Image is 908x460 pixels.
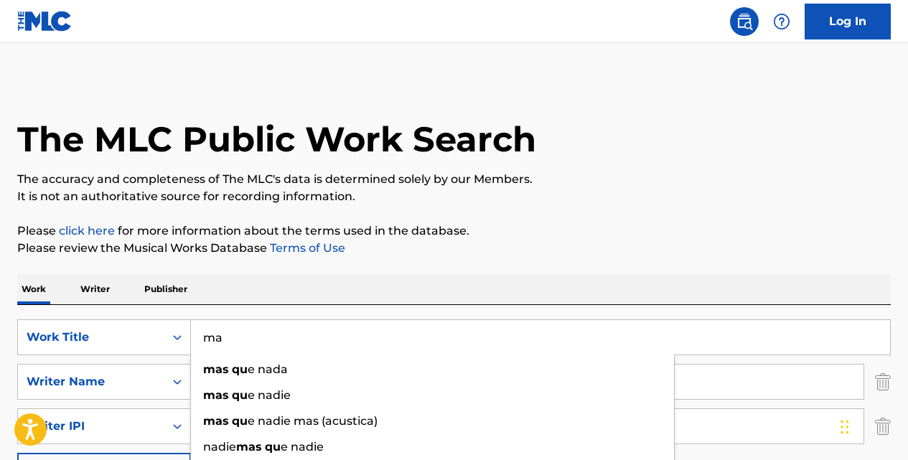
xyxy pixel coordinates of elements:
[232,388,248,402] strong: qu
[140,274,192,304] p: Publisher
[773,13,790,30] img: help
[203,440,236,454] span: nadie
[265,440,281,454] strong: qu
[730,7,759,36] a: Public Search
[236,440,262,454] strong: mas
[27,329,156,346] div: Work Title
[27,373,156,390] div: Writer Name
[17,118,536,161] h1: The MLC Public Work Search
[736,13,753,30] img: search
[17,188,891,205] p: It is not an authoritative source for recording information.
[203,388,229,402] strong: mas
[841,405,849,449] div: Drag
[17,274,50,304] p: Work
[232,362,248,376] strong: qu
[17,222,891,240] p: Please for more information about the terms used in the database.
[281,440,324,454] span: e nadie
[203,414,229,428] strong: mas
[59,224,115,238] a: click here
[248,362,288,376] span: e nada
[17,240,891,257] p: Please review the Musical Works Database
[875,364,891,400] img: Delete Criterion
[232,414,248,428] strong: qu
[836,391,908,460] iframe: Chat Widget
[267,241,345,255] a: Terms of Use
[248,414,378,428] span: e nadie mas (acustica)
[203,362,229,376] strong: mas
[17,11,72,32] img: MLC Logo
[767,7,796,36] div: Help
[805,4,891,39] a: Log In
[76,274,114,304] p: Writer
[248,388,291,402] span: e nadie
[17,171,891,188] p: The accuracy and completeness of The MLC's data is determined solely by our Members.
[27,418,156,435] div: Writer IPI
